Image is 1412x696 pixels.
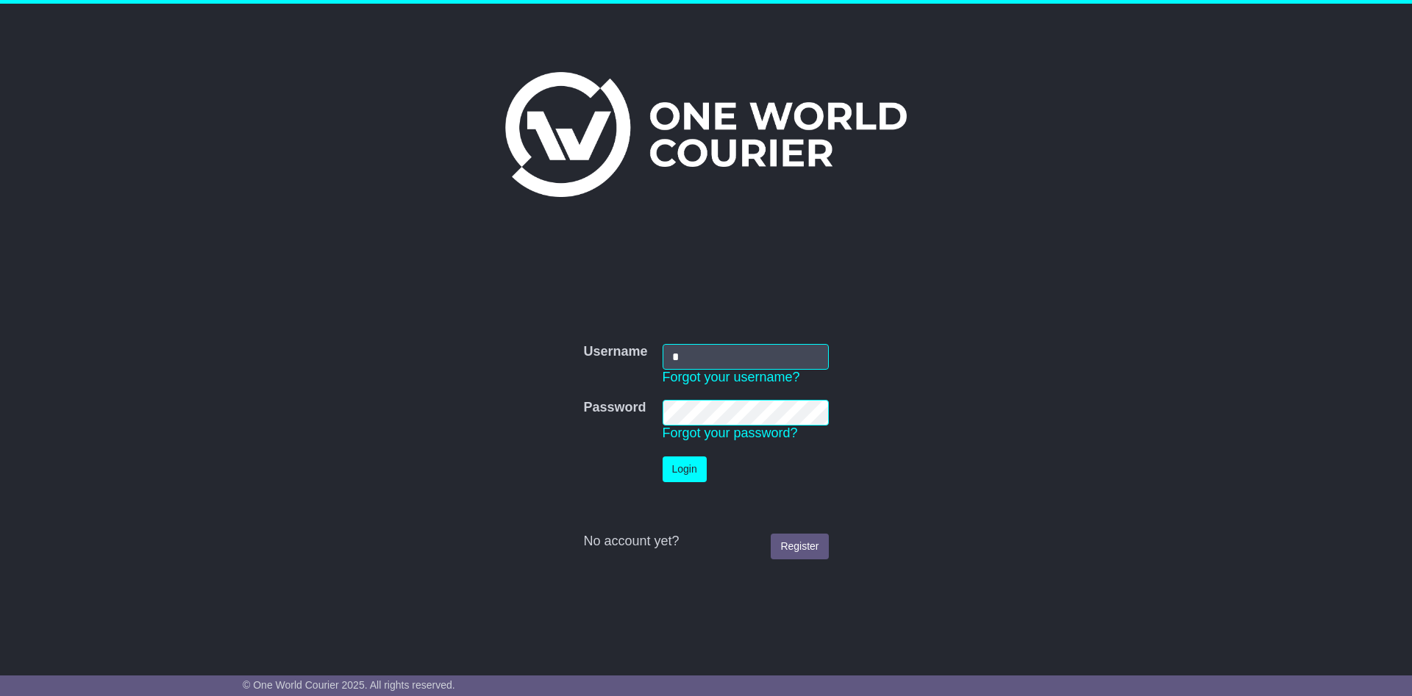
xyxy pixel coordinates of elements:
img: One World [505,72,907,197]
a: Register [771,534,828,559]
a: Forgot your username? [663,370,800,384]
label: Password [583,400,646,416]
div: No account yet? [583,534,828,550]
button: Login [663,456,707,482]
span: © One World Courier 2025. All rights reserved. [243,679,455,691]
a: Forgot your password? [663,426,798,440]
label: Username [583,344,647,360]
